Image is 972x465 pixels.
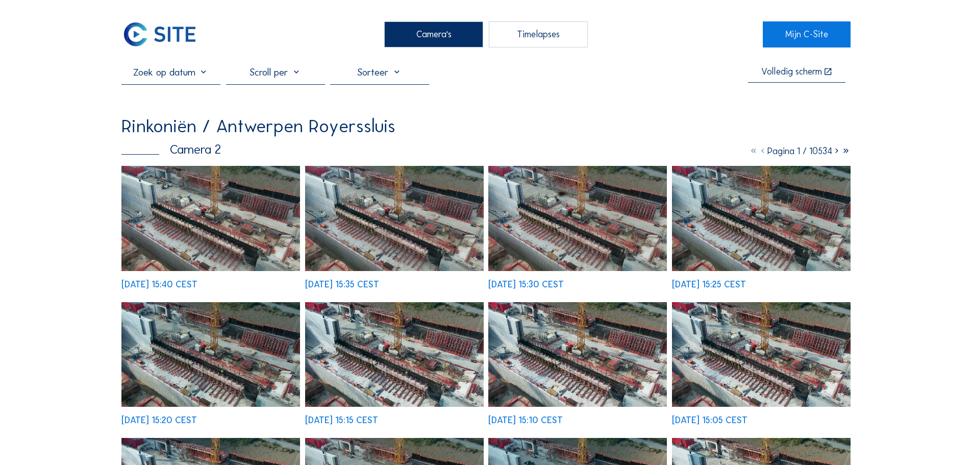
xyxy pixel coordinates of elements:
[489,21,588,47] div: Timelapses
[672,302,851,407] img: image_53512322
[121,21,209,47] a: C-SITE Logo
[121,117,395,135] div: Rinkoniën / Antwerpen Royerssluis
[763,21,850,47] a: Mijn C-Site
[121,416,197,425] div: [DATE] 15:20 CEST
[121,302,300,407] img: image_53512726
[767,145,832,157] span: Pagina 1 / 10534
[488,166,667,271] img: image_53512960
[305,302,484,407] img: image_53512570
[384,21,483,47] div: Camera's
[761,67,822,77] div: Volledig scherm
[121,166,300,271] img: image_53513282
[305,416,378,425] div: [DATE] 15:15 CEST
[305,280,379,289] div: [DATE] 15:35 CEST
[121,21,198,47] img: C-SITE Logo
[121,66,220,78] input: Zoek op datum 󰅀
[672,280,746,289] div: [DATE] 15:25 CEST
[672,416,747,425] div: [DATE] 15:05 CEST
[488,280,564,289] div: [DATE] 15:30 CEST
[488,302,667,407] img: image_53512485
[121,280,197,289] div: [DATE] 15:40 CEST
[305,166,484,271] img: image_53513117
[488,416,563,425] div: [DATE] 15:10 CEST
[121,143,221,156] div: Camera 2
[672,166,851,271] img: image_53512874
